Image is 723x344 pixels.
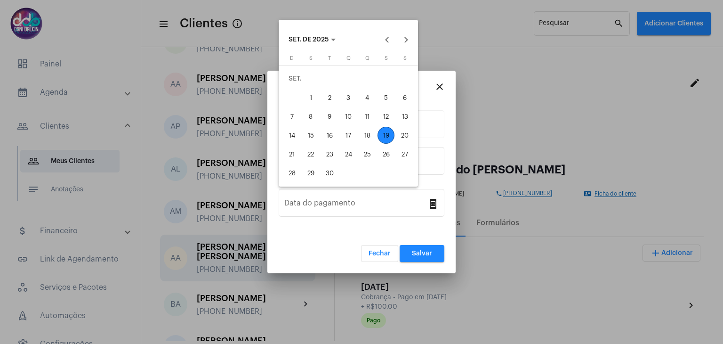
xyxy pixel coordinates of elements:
[395,107,414,126] button: 13 de setembro de 2025
[328,56,331,61] span: T
[282,107,301,126] button: 7 de setembro de 2025
[378,108,394,125] div: 12
[385,56,388,61] span: S
[359,127,376,144] div: 18
[377,88,395,107] button: 5 de setembro de 2025
[359,108,376,125] div: 11
[403,56,407,61] span: S
[396,89,413,106] div: 6
[320,126,339,145] button: 16 de setembro de 2025
[396,108,413,125] div: 13
[339,126,358,145] button: 17 de setembro de 2025
[283,146,300,163] div: 21
[395,88,414,107] button: 6 de setembro de 2025
[377,126,395,145] button: 19 de setembro de 2025
[301,107,320,126] button: 8 de setembro de 2025
[302,108,319,125] div: 8
[346,56,351,61] span: Q
[282,126,301,145] button: 14 de setembro de 2025
[302,146,319,163] div: 22
[309,56,313,61] span: S
[378,89,394,106] div: 5
[397,30,416,49] button: Next month
[282,164,301,182] button: 28 de setembro de 2025
[282,145,301,164] button: 21 de setembro de 2025
[395,126,414,145] button: 20 de setembro de 2025
[358,126,377,145] button: 18 de setembro de 2025
[358,107,377,126] button: 11 de setembro de 2025
[281,30,343,49] button: Choose month and year
[301,164,320,182] button: 29 de setembro de 2025
[283,127,300,144] div: 14
[359,146,376,163] div: 25
[283,108,300,125] div: 7
[339,88,358,107] button: 3 de setembro de 2025
[396,127,413,144] div: 20
[377,145,395,164] button: 26 de setembro de 2025
[290,56,294,61] span: D
[320,145,339,164] button: 23 de setembro de 2025
[301,145,320,164] button: 22 de setembro de 2025
[340,108,357,125] div: 10
[320,164,339,182] button: 30 de setembro de 2025
[321,127,338,144] div: 16
[320,88,339,107] button: 2 de setembro de 2025
[359,89,376,106] div: 4
[340,146,357,163] div: 24
[340,89,357,106] div: 3
[396,146,413,163] div: 27
[395,145,414,164] button: 27 de setembro de 2025
[358,145,377,164] button: 25 de setembro de 2025
[302,164,319,181] div: 29
[321,164,338,181] div: 30
[340,127,357,144] div: 17
[378,30,397,49] button: Previous month
[378,127,394,144] div: 19
[289,37,329,43] span: SET. DE 2025
[301,126,320,145] button: 15 de setembro de 2025
[377,107,395,126] button: 12 de setembro de 2025
[321,108,338,125] div: 9
[321,146,338,163] div: 23
[282,69,414,88] td: SET.
[301,88,320,107] button: 1 de setembro de 2025
[321,89,338,106] div: 2
[283,164,300,181] div: 28
[365,56,370,61] span: Q
[378,146,394,163] div: 26
[302,127,319,144] div: 15
[358,88,377,107] button: 4 de setembro de 2025
[320,107,339,126] button: 9 de setembro de 2025
[339,145,358,164] button: 24 de setembro de 2025
[302,89,319,106] div: 1
[339,107,358,126] button: 10 de setembro de 2025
